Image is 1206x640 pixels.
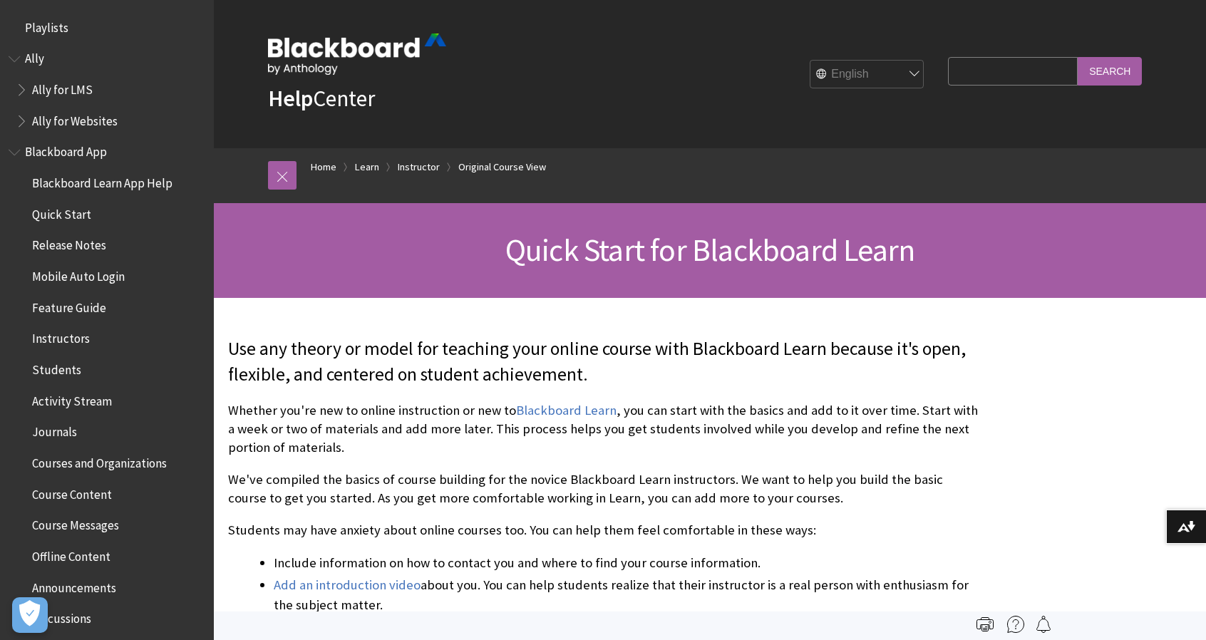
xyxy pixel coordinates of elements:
[32,109,118,128] span: Ally for Websites
[505,230,914,269] span: Quick Start for Blackboard Learn
[268,84,313,113] strong: Help
[228,336,981,388] p: Use any theory or model for teaching your online course with Blackboard Learn because it's open, ...
[32,234,106,253] span: Release Notes
[32,202,91,222] span: Quick Start
[268,33,446,75] img: Blackboard by Anthology
[398,158,440,176] a: Instructor
[32,420,77,440] span: Journals
[32,327,90,346] span: Instructors
[1035,616,1052,633] img: Follow this page
[355,158,379,176] a: Learn
[274,553,981,573] li: Include information on how to contact you and where to find your course information.
[25,140,107,160] span: Blackboard App
[25,47,44,66] span: Ally
[274,577,421,594] a: Add an introduction video
[32,296,106,315] span: Feature Guide
[32,451,167,470] span: Courses and Organizations
[274,575,981,615] li: about you. You can help students realize that their instructor is a real person with enthusiasm f...
[9,16,205,40] nav: Book outline for Playlists
[32,514,119,533] span: Course Messages
[32,358,81,377] span: Students
[810,61,924,89] select: Site Language Selector
[1078,57,1142,85] input: Search
[9,47,205,133] nav: Book outline for Anthology Ally Help
[32,544,110,564] span: Offline Content
[976,616,994,633] img: Print
[458,158,546,176] a: Original Course View
[228,401,981,458] p: Whether you're new to online instruction or new to , you can start with the basics and add to it ...
[25,16,68,35] span: Playlists
[228,470,981,507] p: We've compiled the basics of course building for the novice Blackboard Learn instructors. We want...
[32,389,112,408] span: Activity Stream
[311,158,336,176] a: Home
[32,576,116,595] span: Announcements
[32,78,93,97] span: Ally for LMS
[228,521,981,540] p: Students may have anxiety about online courses too. You can help them feel comfortable in these w...
[32,171,172,190] span: Blackboard Learn App Help
[32,264,125,284] span: Mobile Auto Login
[1007,616,1024,633] img: More help
[32,482,112,502] span: Course Content
[516,402,617,419] a: Blackboard Learn
[32,607,91,626] span: Discussions
[268,84,375,113] a: HelpCenter
[12,597,48,633] button: Open Preferences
